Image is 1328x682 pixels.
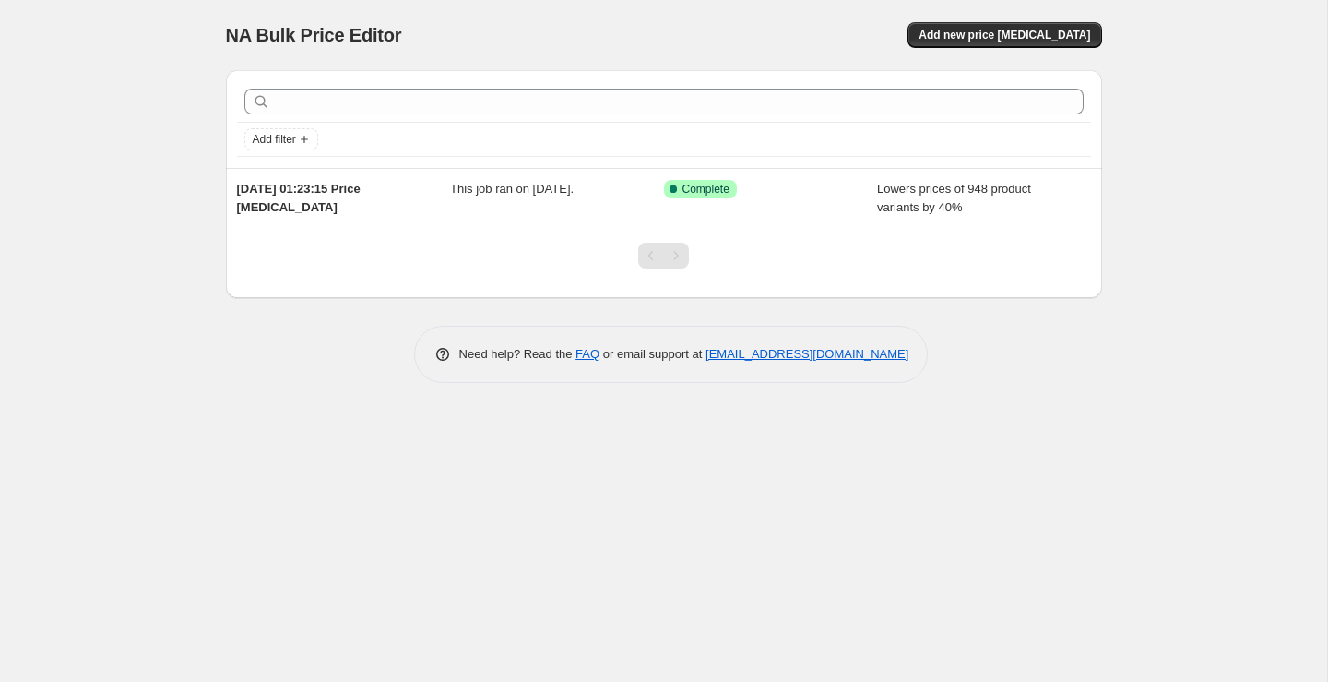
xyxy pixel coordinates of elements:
[237,182,361,214] span: [DATE] 01:23:15 Price [MEDICAL_DATA]
[599,347,705,361] span: or email support at
[638,243,689,269] nav: Pagination
[575,347,599,361] a: FAQ
[253,132,296,147] span: Add filter
[877,182,1031,214] span: Lowers prices of 948 product variants by 40%
[682,182,729,197] span: Complete
[459,347,576,361] span: Need help? Read the
[226,25,402,45] span: NA Bulk Price Editor
[907,22,1101,48] button: Add new price [MEDICAL_DATA]
[244,128,318,150] button: Add filter
[450,182,574,196] span: This job ran on [DATE].
[919,28,1090,42] span: Add new price [MEDICAL_DATA]
[705,347,908,361] a: [EMAIL_ADDRESS][DOMAIN_NAME]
